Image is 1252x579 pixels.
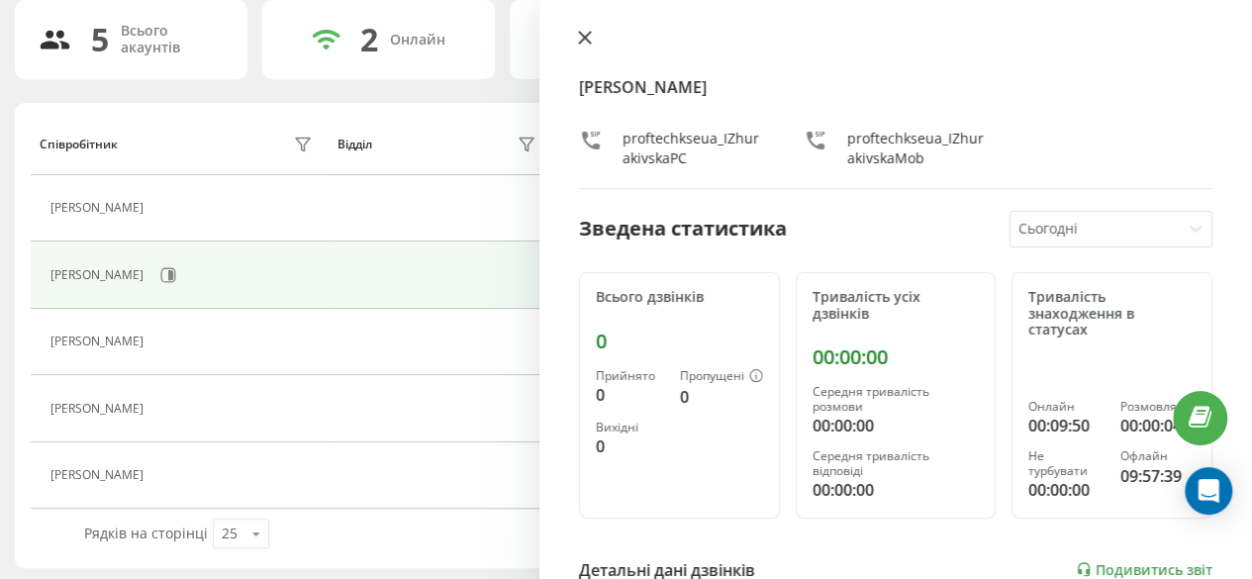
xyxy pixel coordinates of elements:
[360,21,378,58] div: 2
[50,335,148,348] div: [PERSON_NAME]
[50,268,148,282] div: [PERSON_NAME]
[847,129,989,168] div: proftechkseua_IZhurakivskaMob
[813,414,980,437] div: 00:00:00
[337,138,372,151] div: Відділ
[596,330,763,353] div: 0
[1028,478,1104,502] div: 00:00:00
[596,383,664,407] div: 0
[50,201,148,215] div: [PERSON_NAME]
[50,468,148,482] div: [PERSON_NAME]
[390,32,445,48] div: Онлайн
[1028,414,1104,437] div: 00:09:50
[222,524,238,543] div: 25
[1120,464,1196,488] div: 09:57:39
[813,385,980,414] div: Середня тривалість розмови
[813,289,980,323] div: Тривалість усіх дзвінків
[1120,449,1196,463] div: Офлайн
[40,138,118,151] div: Співробітник
[1185,467,1232,515] div: Open Intercom Messenger
[1028,400,1104,414] div: Онлайн
[1120,414,1196,437] div: 00:00:04
[680,369,763,385] div: Пропущені
[121,23,224,56] div: Всього акаунтів
[1028,289,1196,338] div: Тривалість знаходження в статусах
[1120,400,1196,414] div: Розмовляє
[579,75,1212,99] h4: [PERSON_NAME]
[1076,561,1212,578] a: Подивитись звіт
[596,289,763,306] div: Всього дзвінків
[1028,449,1104,478] div: Не турбувати
[596,421,664,434] div: Вихідні
[84,524,208,542] span: Рядків на сторінці
[813,449,980,478] div: Середня тривалість відповіді
[813,478,980,502] div: 00:00:00
[579,214,787,243] div: Зведена статистика
[813,345,980,369] div: 00:00:00
[596,434,664,458] div: 0
[623,129,764,168] div: proftechkseua_IZhurakivskaPC
[680,385,763,409] div: 0
[596,369,664,383] div: Прийнято
[91,21,109,58] div: 5
[50,402,148,416] div: [PERSON_NAME]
